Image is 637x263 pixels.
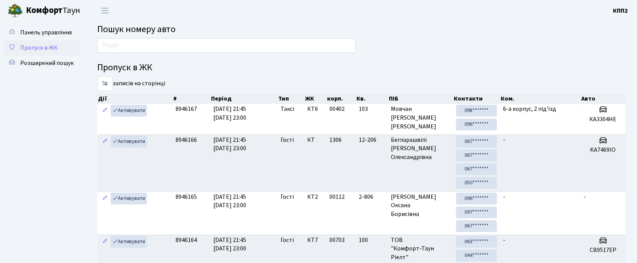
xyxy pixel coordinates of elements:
b: Комфорт [26,4,63,16]
span: [DATE] 21:45 [DATE] 23:00 [213,236,246,253]
span: КТ [307,136,323,144]
img: logo.png [8,3,23,18]
span: 8946166 [176,136,197,144]
a: Редагувати [100,105,110,117]
span: - [503,236,505,244]
span: 8946165 [176,193,197,201]
span: Таксі [281,105,294,114]
th: ПІБ [388,93,453,104]
span: [DATE] 21:45 [DATE] 23:00 [213,136,246,153]
span: КТ2 [307,193,323,201]
a: Активувати [111,236,147,248]
h4: Пропуск в ЖК [97,62,626,73]
span: - [503,193,505,201]
a: Активувати [111,105,147,117]
span: Таун [26,4,80,17]
span: 12-206 [359,136,385,144]
span: КТ7 [307,236,323,245]
span: Розширений пошук [20,59,74,67]
span: 103 [359,105,385,114]
th: корп. [326,93,356,104]
th: Кв. [356,93,388,104]
span: 8946167 [176,105,197,113]
a: Редагувати [100,193,110,205]
span: Гості [281,136,294,144]
span: 1306 [329,136,342,144]
th: Авто [581,93,626,104]
span: 6-а корпус, 2 під'їзд [503,105,556,113]
span: [DATE] 21:45 [DATE] 23:00 [213,193,246,210]
button: Переключити навігацію [95,4,114,17]
h5: КА3304НЕ [584,116,622,123]
th: # [173,93,210,104]
h5: СВ9517ЕР [584,247,622,254]
th: Ком. [500,93,581,104]
span: 00703 [329,236,345,244]
span: 100 [359,236,385,245]
a: Панель управління [4,25,80,40]
span: 00112 [329,193,345,201]
a: Редагувати [100,136,110,148]
th: Тип [277,93,304,104]
span: Гості [281,236,294,245]
span: [DATE] 21:45 [DATE] 23:00 [213,105,246,122]
a: Активувати [111,136,147,148]
span: 2-806 [359,193,385,201]
h5: KA7469IO [584,146,622,154]
th: Період [210,93,277,104]
th: Контакти [453,93,500,104]
span: 00402 [329,105,345,113]
a: Редагувати [100,236,110,248]
span: - [584,193,586,201]
span: 8946164 [176,236,197,244]
span: ТОВ "Комфорт-Таун Ріелт" [391,236,450,262]
a: Розширений пошук [4,55,80,71]
th: Дії [97,93,173,104]
span: Бегларашвілі [PERSON_NAME] Олександрівна [391,136,450,162]
span: - [503,136,505,144]
a: КПП2 [613,6,628,15]
span: Панель управління [20,28,72,37]
select: записів на сторінці [97,76,113,91]
span: Пошук номеру авто [97,23,176,36]
a: Пропуск в ЖК [4,40,80,55]
span: Пропуск в ЖК [20,44,58,52]
th: ЖК [304,93,326,104]
span: КТ6 [307,105,323,114]
span: Мовчан [PERSON_NAME] [PERSON_NAME] [391,105,450,131]
input: Пошук [97,38,356,53]
a: Активувати [111,193,147,205]
span: [PERSON_NAME] Оксана Борисівна [391,193,450,219]
span: Гості [281,193,294,201]
label: записів на сторінці [97,76,165,91]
